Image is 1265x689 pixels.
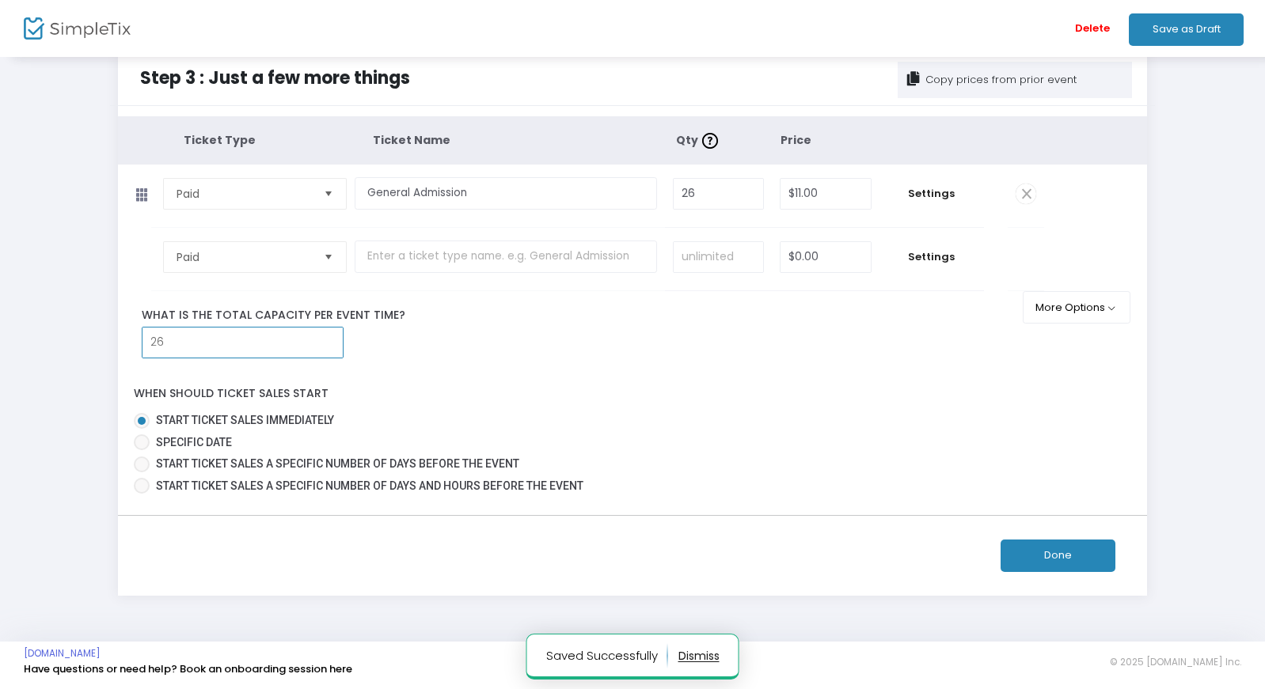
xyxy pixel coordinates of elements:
[674,242,763,272] input: unlimited
[781,132,811,148] span: Price
[781,242,871,272] input: Price
[925,72,1077,88] div: Copy prices from prior event
[1001,539,1115,572] button: Done
[156,414,334,426] span: Start ticket sales immediately
[1075,7,1110,50] span: Delete
[156,479,583,492] span: Start ticket sales a specific number of days and hours before the event
[156,436,232,449] span: Specific Date
[317,179,340,209] button: Select
[184,132,256,148] span: Ticket Type
[1129,13,1244,46] button: Save as Draft
[546,643,668,668] p: Saved Successfully
[676,132,722,148] span: Qty
[134,385,329,402] label: When should ticket sales start
[317,242,340,272] button: Select
[177,249,311,265] span: Paid
[678,643,720,668] button: dismiss
[355,240,657,273] input: Enter a ticket type name. e.g. General Admission
[24,647,101,660] a: [DOMAIN_NAME]
[781,179,871,209] input: Price
[24,661,352,676] a: Have questions or need help? Book an onboarding session here
[156,457,519,470] span: Start ticket sales a specific number of days before the event
[130,307,1031,324] label: What is the total capacity per event time?
[142,327,343,358] input: unlimited
[887,186,976,202] span: Settings
[133,65,632,117] div: Step 3 : Just a few more things
[373,132,450,148] span: Ticket Name
[702,133,718,149] img: question-mark
[887,249,976,265] span: Settings
[1023,291,1131,324] button: More Options
[1110,656,1241,668] span: © 2025 [DOMAIN_NAME] Inc.
[177,186,311,202] span: Paid
[355,177,657,210] input: Enter a ticket type name. e.g. General Admission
